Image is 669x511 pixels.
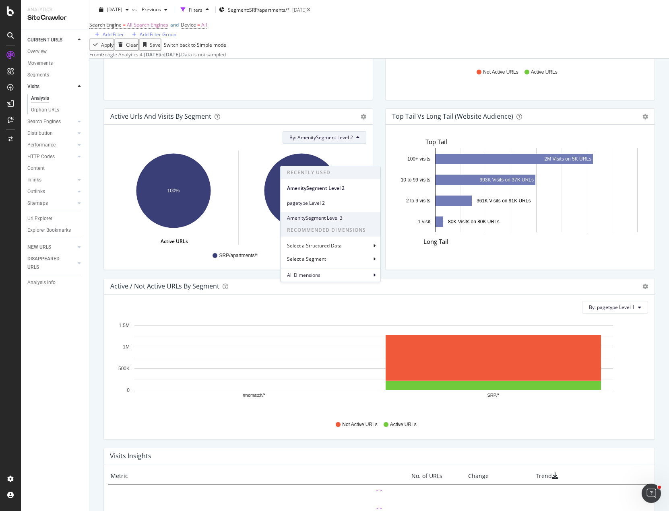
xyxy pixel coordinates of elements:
[27,199,75,208] a: Sitemaps
[178,3,212,16] button: Filters
[110,150,237,244] svg: A chart.
[197,21,200,28] span: =
[287,255,328,262] div: Select a Segment
[423,237,648,246] div: Long Tail
[27,243,75,251] a: NEW URLS
[545,156,592,162] text: 2M Visits on 5K URLs
[642,484,661,503] iframe: Intercom live chat
[418,219,430,225] text: 1 visit
[150,41,161,48] div: Save
[103,31,124,38] div: Add Filter
[144,51,160,58] div: [DATE]
[27,117,61,126] div: Search Engines
[287,272,320,278] span: All Dimensions
[27,214,83,223] a: Url Explorer
[111,472,370,480] div: Metric
[140,31,176,38] div: Add Filter Group
[27,82,39,91] div: Visits
[376,472,442,480] div: No. of URLs
[126,31,179,38] button: Add Filter Group
[27,141,56,149] div: Performance
[31,94,49,103] div: Analysis
[31,106,83,114] a: Orphan URLs
[181,21,196,28] span: Device
[289,134,353,141] span: By: AmenitySegment Level 2
[27,176,41,184] div: Inlinks
[132,6,138,13] span: vs
[27,141,75,149] a: Performance
[27,59,53,68] div: Movements
[407,156,430,162] text: 100+ visits
[27,129,75,138] a: Distribution
[27,243,51,251] div: NEW URLS
[27,47,47,56] div: Overview
[27,255,68,272] div: DISAPPEARED URLS
[118,366,130,371] text: 500K
[342,421,377,428] span: Not Active URLs
[27,36,62,44] div: CURRENT URLS
[287,185,374,192] span: AmenitySegment Level 2
[161,38,229,51] button: Switch back to Simple mode
[127,21,168,28] span: All Search Engines
[167,188,180,194] text: 100%
[101,41,114,48] div: Apply
[401,177,430,183] text: 10 to 99 visits
[448,472,489,480] div: Change
[27,71,83,79] a: Segments
[392,148,645,241] svg: A chart.
[89,21,122,28] span: Search Engine
[495,472,599,480] div: Trend
[27,199,48,208] div: Sitemaps
[27,188,75,196] a: Outlinks
[27,164,83,173] a: Content
[228,6,290,13] span: Segment: SRP/apartments/*
[126,41,138,48] div: Clear
[292,6,307,13] div: [DATE]
[287,242,343,249] div: Select a Structured Data
[123,344,130,350] text: 1M
[27,176,75,184] a: Inlinks
[287,200,374,207] span: pagetype Level 2
[189,6,202,13] div: Filters
[27,278,83,287] a: Analysis Info
[27,129,53,138] div: Distribution
[127,387,130,393] text: 0
[27,6,83,13] div: Analytics
[582,301,648,314] button: By: pagetype Level 1
[487,393,500,398] text: SRP/*
[483,69,518,76] span: Not Active URLs
[392,112,513,120] div: Top Tail vs Long Tail (Website Audience)
[164,51,181,58] div: [DATE] .
[138,6,161,13] span: Previous
[119,322,130,328] text: 1.5M
[27,188,45,196] div: Outlinks
[110,451,151,462] h4: Visits Insights
[642,284,648,289] div: gear
[27,36,75,44] a: CURRENT URLS
[96,3,132,16] button: [DATE]
[27,71,49,79] div: Segments
[107,6,122,13] span: 2025 Aug. 8th
[27,13,83,23] div: SiteCrawler
[27,82,75,91] a: Visits
[239,150,365,244] div: A chart.
[89,38,114,51] button: Apply
[170,21,179,28] span: and
[361,114,366,120] div: gear
[27,164,45,173] div: Content
[219,252,258,259] span: SRP/apartments/*
[114,38,139,51] button: Clear
[425,138,648,146] div: Top Tail
[531,69,557,76] span: Active URLs
[27,255,75,272] a: DISAPPEARED URLS
[31,94,83,103] a: Analysis
[89,51,226,58] div: From Google Analytics 4 - to Data is not sampled
[110,320,642,414] div: A chart.
[27,117,75,126] a: Search Engines
[589,304,635,311] span: By: pagetype Level 1
[89,31,126,38] button: Add Filter
[27,226,83,235] a: Explorer Bookmarks
[243,393,266,398] text: #nomatch/*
